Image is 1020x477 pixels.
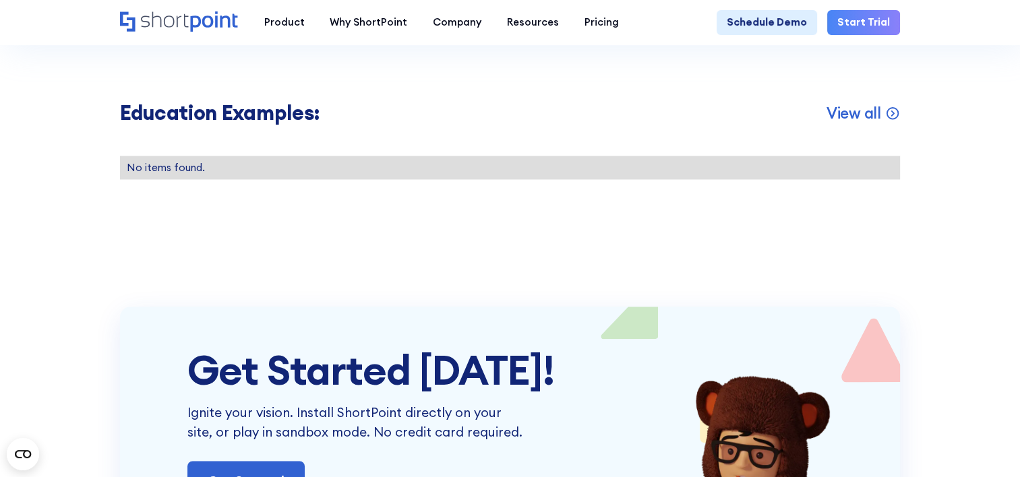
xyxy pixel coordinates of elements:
div: Company [433,15,481,30]
div: No items found. [127,162,893,172]
div: Pricing [584,15,619,30]
a: Resources [494,10,572,36]
p: View all [827,103,881,123]
a: Product [251,10,318,36]
h2: Education Examples: [120,101,320,125]
div: Resources [507,15,559,30]
a: Pricing [572,10,632,36]
iframe: Chat Widget [953,412,1020,477]
button: Open CMP widget [7,438,39,470]
div: Why ShortPoint [330,15,407,30]
a: View all [827,103,901,123]
a: Home [120,11,239,33]
div: Product [264,15,304,30]
a: Why ShortPoint [317,10,420,36]
p: Ignite your vision. Install ShortPoint directly on your site, or play in sandbox mode. No credit ... [187,402,525,441]
a: Company [420,10,494,36]
div: Get Started [DATE]! [187,347,834,392]
a: Start Trial [827,10,900,36]
a: Schedule Demo [717,10,817,36]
